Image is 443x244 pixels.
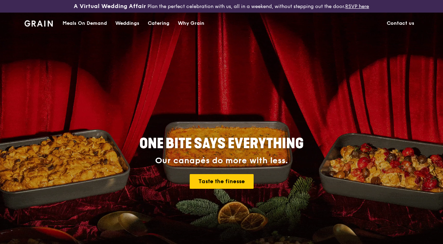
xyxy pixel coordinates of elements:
[383,13,419,34] a: Contact us
[178,13,204,34] div: Why Grain
[24,20,53,27] img: Grain
[24,12,53,33] a: GrainGrain
[74,3,369,10] div: Plan the perfect celebration with us, all in a weekend, without stepping out the door.
[190,174,254,189] a: Taste the finesse
[139,135,304,152] span: ONE BITE SAYS EVERYTHING
[174,13,209,34] a: Why Grain
[148,13,169,34] div: Catering
[115,13,139,34] div: Weddings
[74,3,146,10] h3: A Virtual Wedding Affair
[345,3,369,9] a: RSVP here
[111,13,144,34] a: Weddings
[144,13,174,34] a: Catering
[96,156,347,166] div: Our canapés do more with less.
[63,13,107,34] div: Meals On Demand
